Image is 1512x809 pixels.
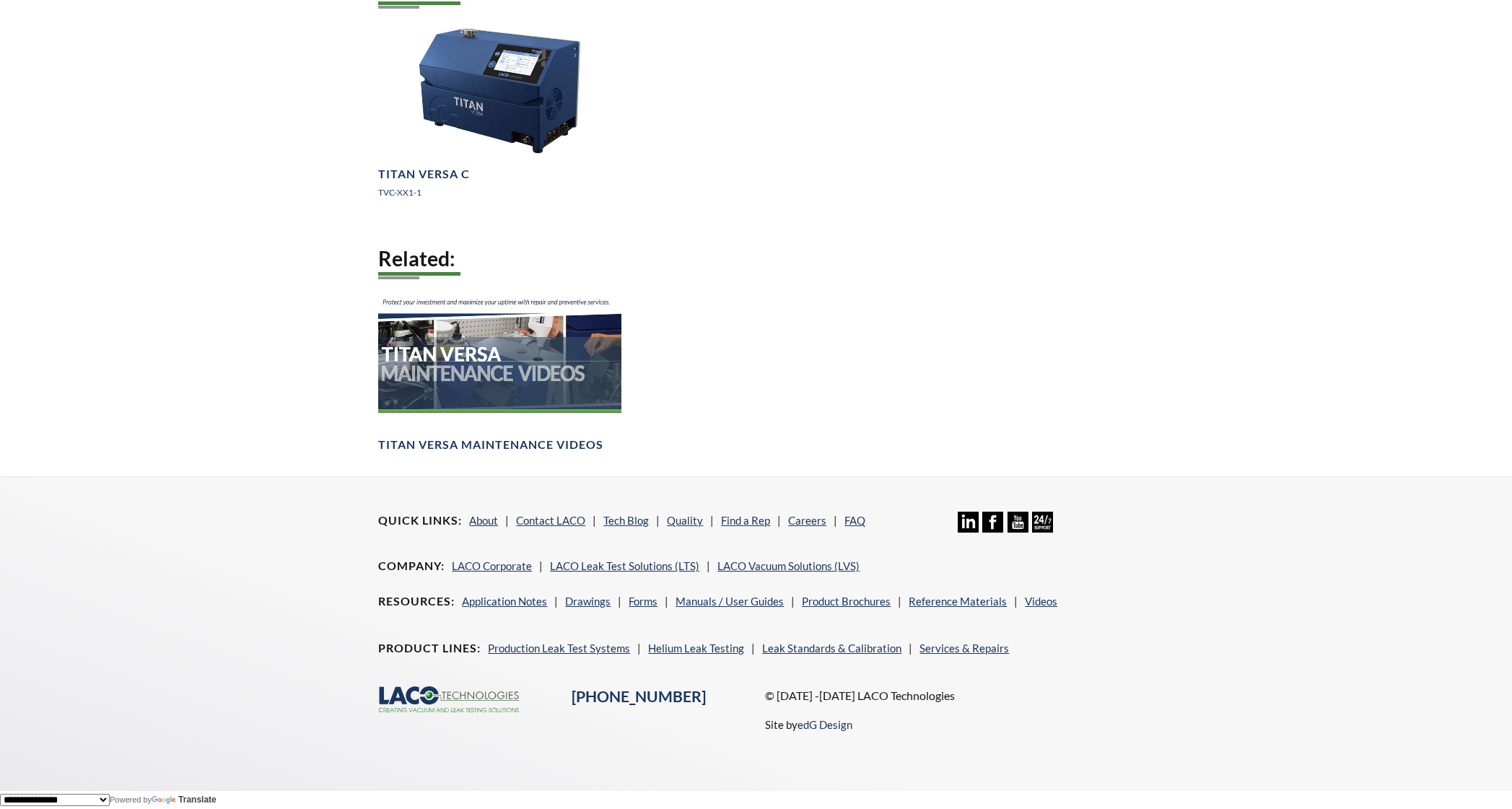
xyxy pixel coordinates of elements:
a: [PHONE_NUMBER] [572,687,706,706]
h4: Resources [378,594,455,609]
p: Site by [765,716,852,733]
a: Tech Blog [603,514,649,527]
img: 24/7 Support Icon [1032,512,1053,533]
h4: TITAN VERSA C [378,167,470,182]
a: Forms [629,595,657,608]
a: FAQ [844,514,865,527]
a: Videos [1025,595,1057,608]
a: Quality [667,514,703,527]
p: © [DATE] -[DATE] LACO Technologies [765,686,1134,705]
a: TITAN VERSA C, right side angled viewTITAN VERSA CTVC-XX1-1 [378,22,621,211]
a: edG Design [797,718,852,731]
a: About [469,514,498,527]
a: Application Notes [462,595,547,608]
a: Careers [788,514,826,527]
a: Services & Repairs [919,642,1009,655]
p: TVC-XX1-1 [378,185,621,199]
a: Helium Leak Testing [648,642,744,655]
a: LACO Vacuum Solutions (LVS) [717,559,860,572]
a: Reference Materials [909,595,1007,608]
h4: Quick Links [378,513,462,528]
h4: TITAN VERSA Maintenance Videos [378,437,603,452]
a: Production Leak Test Systems [488,642,630,655]
a: Product Brochures [802,595,891,608]
h2: Related: [378,245,1134,272]
a: 24/7 Support [1032,522,1053,535]
a: TITAN VERSA Maintenance Videos BannerTITAN VERSA Maintenance Videos [378,293,621,452]
a: Translate [152,795,217,805]
a: Manuals / User Guides [676,595,784,608]
a: Leak Standards & Calibration [762,642,901,655]
a: LACO Leak Test Solutions (LTS) [550,559,699,572]
a: Contact LACO [516,514,585,527]
a: Drawings [565,595,611,608]
h4: Product Lines [378,641,481,656]
a: Find a Rep [721,514,770,527]
h4: Company [378,559,445,574]
img: Google Translate [152,796,178,805]
a: LACO Corporate [452,559,532,572]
